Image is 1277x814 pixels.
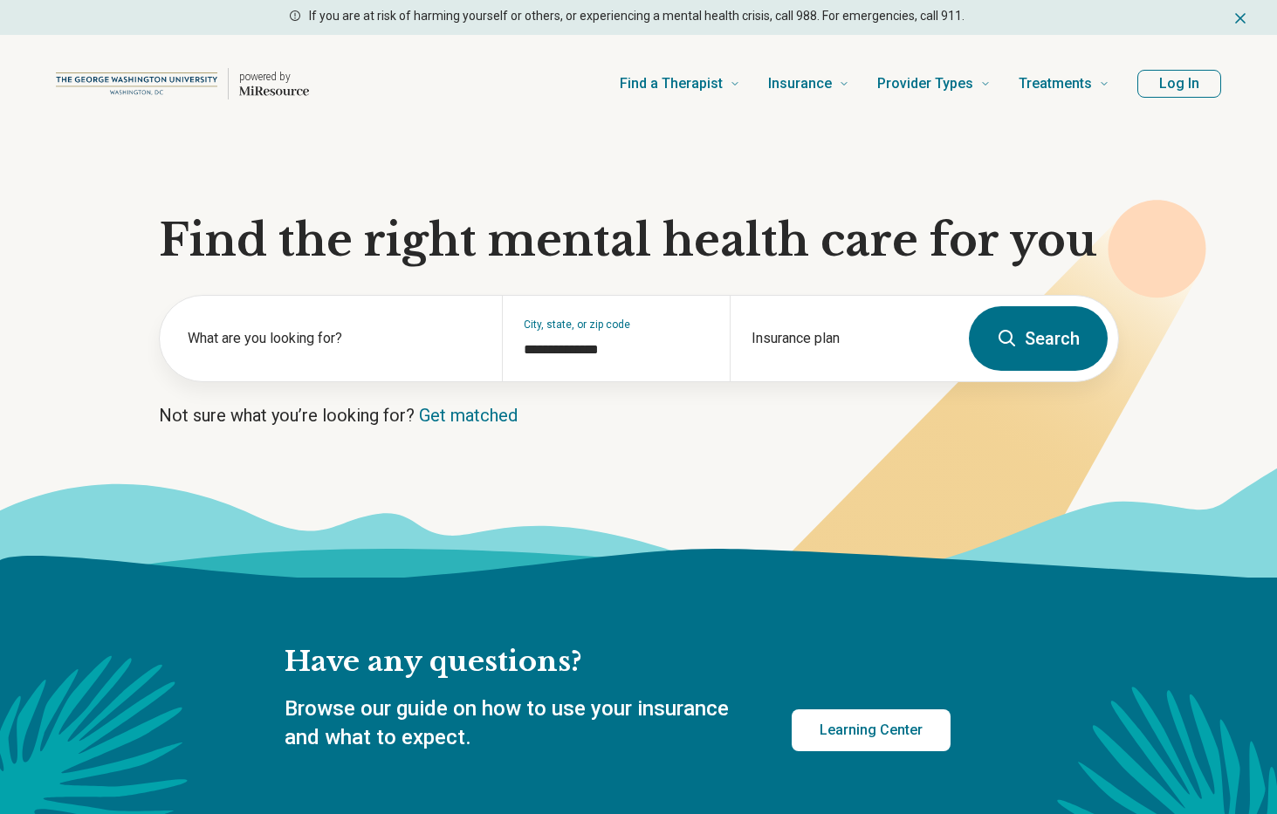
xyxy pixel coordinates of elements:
[239,70,309,84] p: powered by
[159,403,1119,428] p: Not sure what you’re looking for?
[309,7,965,25] p: If you are at risk of harming yourself or others, or experiencing a mental health crisis, call 98...
[1232,7,1249,28] button: Dismiss
[1137,70,1221,98] button: Log In
[1019,49,1109,119] a: Treatments
[159,215,1119,267] h1: Find the right mental health care for you
[285,644,951,681] h2: Have any questions?
[877,72,973,96] span: Provider Types
[188,328,481,349] label: What are you looking for?
[877,49,991,119] a: Provider Types
[56,56,309,112] a: Home page
[285,694,750,753] p: Browse our guide on how to use your insurance and what to expect.
[620,49,740,119] a: Find a Therapist
[969,306,1108,371] button: Search
[620,72,723,96] span: Find a Therapist
[792,709,951,751] a: Learning Center
[768,72,832,96] span: Insurance
[419,405,518,426] a: Get matched
[768,49,849,119] a: Insurance
[1019,72,1092,96] span: Treatments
